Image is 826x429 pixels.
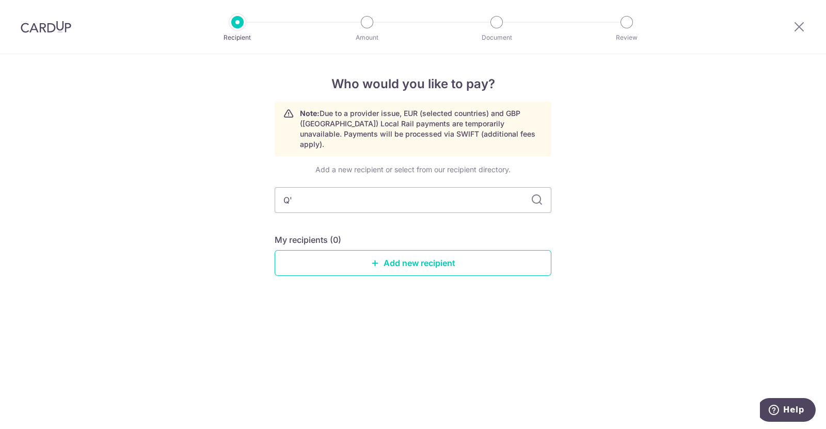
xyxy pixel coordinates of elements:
p: Due to a provider issue, EUR (selected countries) and GBP ([GEOGRAPHIC_DATA]) Local Rail payments... [300,108,543,150]
p: Recipient [199,32,276,43]
p: Amount [329,32,405,43]
img: CardUp [21,21,71,33]
p: Document [458,32,535,43]
div: Add a new recipient or select from our recipient directory. [275,164,551,175]
iframe: Opens a widget where you can find more information [760,398,816,424]
input: Search for any recipient here [275,187,551,213]
p: Review [589,32,665,43]
h4: Who would you like to pay? [275,75,551,93]
strong: Note: [300,109,320,118]
h5: My recipients (0) [275,234,341,246]
a: Add new recipient [275,250,551,276]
